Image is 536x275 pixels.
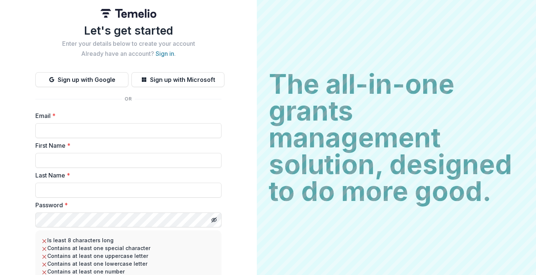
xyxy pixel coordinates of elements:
[208,214,220,226] button: Toggle password visibility
[41,252,216,260] li: Contains at least one uppercase letter
[35,50,221,57] h2: Already have an account? .
[131,72,224,87] button: Sign up with Microsoft
[41,260,216,268] li: Contains at least one lowercase letter
[100,9,156,18] img: Temelio
[35,24,221,37] h1: Let's get started
[35,141,217,150] label: First Name
[41,244,216,252] li: Contains at least one special character
[35,40,221,47] h2: Enter your details below to create your account
[156,50,174,57] a: Sign in
[35,171,217,180] label: Last Name
[41,236,216,244] li: Is least 8 characters long
[35,111,217,120] label: Email
[35,201,217,210] label: Password
[35,72,128,87] button: Sign up with Google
